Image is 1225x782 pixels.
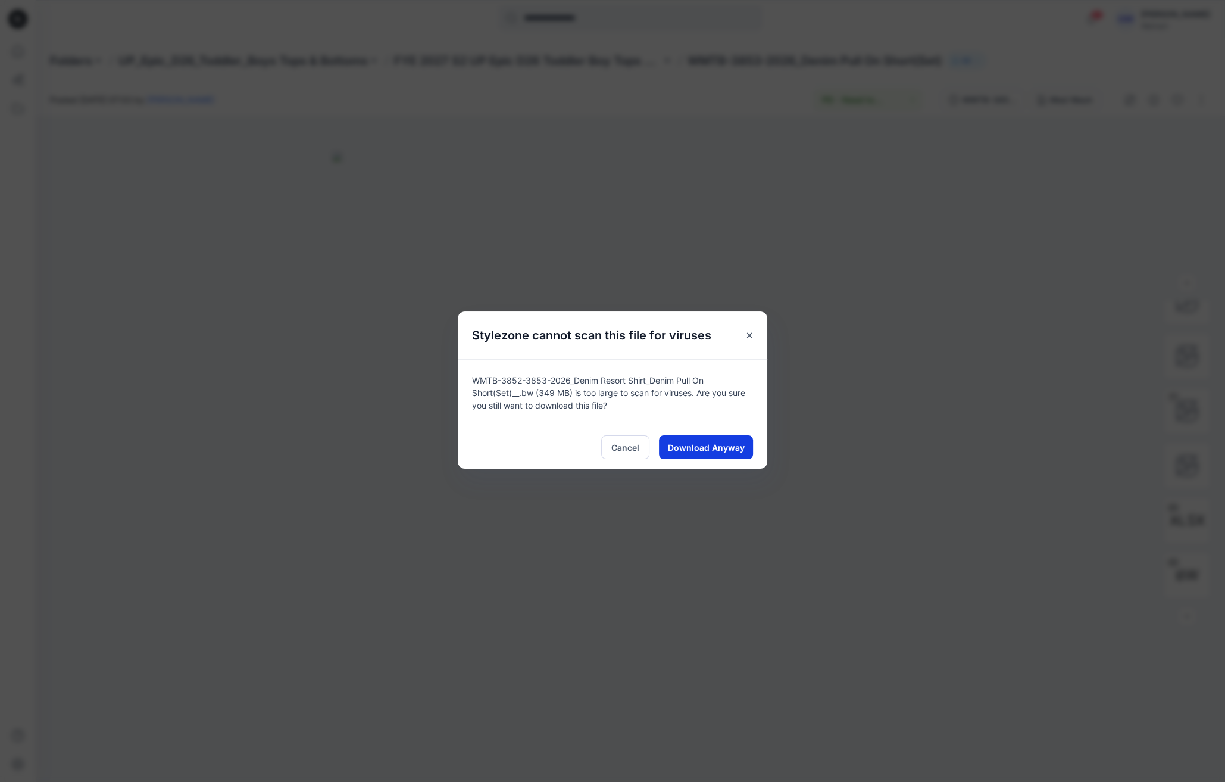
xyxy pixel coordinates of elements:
[668,441,745,454] span: Download Anyway
[458,311,726,359] h5: Stylezone cannot scan this file for viruses
[458,359,767,426] div: WMTB-3852-3853-2026_Denim Resort Shirt_Denim Pull On Short(Set)__.bw (349 MB) is too large to sca...
[601,435,649,459] button: Cancel
[659,435,753,459] button: Download Anyway
[739,325,760,346] button: Close
[611,441,639,454] span: Cancel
